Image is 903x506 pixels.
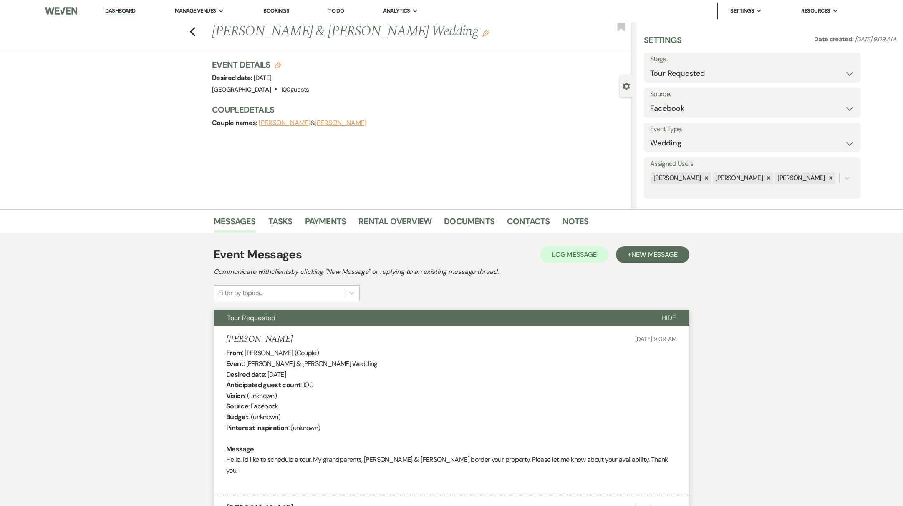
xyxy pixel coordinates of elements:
[644,34,682,53] h3: Settings
[105,7,135,15] a: Dashboard
[214,215,256,233] a: Messages
[227,313,275,322] span: Tour Requested
[226,381,300,389] b: Anticipated guest count
[226,413,248,421] b: Budget
[661,313,676,322] span: Hide
[254,74,271,82] span: [DATE]
[263,7,289,14] a: Bookings
[631,250,678,259] span: New Message
[281,85,309,94] span: 100 guests
[540,246,608,263] button: Log Message
[358,215,431,233] a: Rental Overview
[305,215,346,233] a: Payments
[226,348,677,486] div: : [PERSON_NAME] (Couple) : [PERSON_NAME] & [PERSON_NAME] Wedding : [DATE] : 100 : (unknown) : Fac...
[616,246,689,263] button: +New Message
[226,359,244,368] b: Event
[175,7,216,15] span: Manage Venues
[212,22,545,42] h1: [PERSON_NAME] & [PERSON_NAME] Wedding
[214,267,689,277] h2: Communicate with clients by clicking "New Message" or replying to an existing message thread.
[775,172,826,184] div: [PERSON_NAME]
[635,335,677,343] span: [DATE] 9:09 AM
[383,7,410,15] span: Analytics
[212,59,309,70] h3: Event Details
[855,35,895,43] span: [DATE] 9:09 AM
[552,250,597,259] span: Log Message
[648,310,689,326] button: Hide
[730,7,754,15] span: Settings
[226,402,248,411] b: Source
[801,7,830,15] span: Resources
[623,82,630,90] button: Close lead details
[212,85,271,94] span: [GEOGRAPHIC_DATA]
[226,391,245,400] b: Vision
[328,7,344,14] a: To Do
[315,120,366,126] button: [PERSON_NAME]
[650,123,855,135] label: Event Type:
[226,348,242,357] b: From
[814,35,855,43] span: Date created:
[562,215,589,233] a: Notes
[444,215,494,233] a: Documents
[650,53,855,65] label: Stage:
[218,288,263,298] div: Filter by topics...
[226,445,254,453] b: Message
[650,158,855,170] label: Assigned Users:
[259,119,366,127] span: &
[650,88,855,100] label: Source:
[212,73,254,82] span: Desired date:
[226,370,265,379] b: Desired date
[214,246,302,263] h1: Event Messages
[259,120,310,126] button: [PERSON_NAME]
[713,172,764,184] div: [PERSON_NAME]
[212,118,259,127] span: Couple names:
[226,334,293,345] h5: [PERSON_NAME]
[482,29,489,37] button: Edit
[212,104,624,115] h3: Couple Details
[45,2,77,20] img: Weven Logo
[226,423,288,432] b: Pinterest inspiration
[268,215,293,233] a: Tasks
[651,172,702,184] div: [PERSON_NAME]
[507,215,550,233] a: Contacts
[214,310,648,326] button: Tour Requested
